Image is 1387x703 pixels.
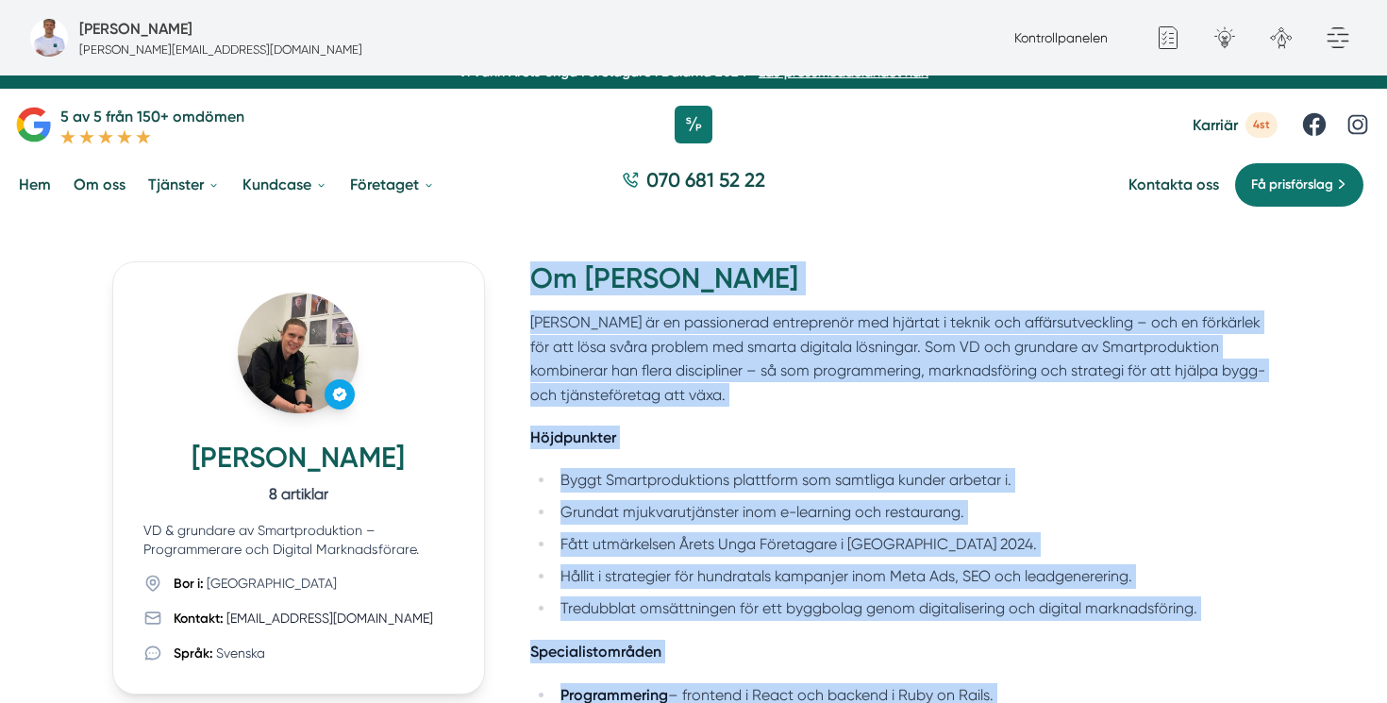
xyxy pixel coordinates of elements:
[174,576,204,592] span: Bor i:
[216,645,265,661] span: Svenska
[174,611,224,627] span: Kontakt:
[530,310,1275,407] p: [PERSON_NAME] är en passionerad entreprenör med hjärtat i teknik och affärsutveckling – och en fö...
[1251,175,1333,195] span: Få prisförslag
[143,441,454,482] h1: [PERSON_NAME]
[614,166,773,203] a: 070 681 52 22
[1193,112,1278,138] a: Karriär 4st
[555,564,1275,589] li: Hållit i strategier för hundratals kampanjer inom Meta Ads, SEO och leadgenerering.
[238,293,359,413] img: Victor Blomberg profilbild
[144,160,224,209] a: Tjänster
[1128,176,1219,193] a: Kontakta oss
[79,41,362,59] p: [PERSON_NAME][EMAIL_ADDRESS][DOMAIN_NAME]
[60,105,244,128] p: 5 av 5 från 150+ omdömen
[1245,112,1278,138] span: 4st
[239,160,331,209] a: Kundcase
[226,611,433,626] a: [EMAIL_ADDRESS][DOMAIN_NAME]
[207,576,337,591] span: [GEOGRAPHIC_DATA]
[70,160,129,209] a: Om oss
[79,17,192,41] h5: Administratör
[530,643,661,661] strong: Specialistområden
[555,500,1275,525] li: Grundat mjukvarutjänster inom e-learning och restaurang.
[530,428,616,446] strong: Höjdpunkter
[143,521,454,559] p: VD & grundare av Smartproduktion – Programmerare och Digital Marknadsförare.
[555,532,1275,557] li: Fått utmärkelsen Årets Unga Företagare i [GEOGRAPHIC_DATA] 2024.
[174,645,213,661] span: Språk:
[15,160,55,209] a: Hem
[1193,116,1238,134] span: Karriär
[1234,162,1364,208] a: Få prisförslag
[1014,30,1108,45] a: Kontrollpanelen
[530,261,1275,310] h2: Om [PERSON_NAME]
[143,482,454,506] p: 8 artiklar
[555,596,1275,621] li: Tredubblat omsättningen för ett byggbolag genom digitalisering och digital marknadsföring.
[555,468,1275,493] li: Byggt Smartproduktions plattform som samtliga kunder arbetar i.
[346,160,439,209] a: Företaget
[646,166,765,193] span: 070 681 52 22
[30,19,68,57] img: foretagsbild-pa-smartproduktion-en-webbyraer-i-dalarnas-lan.png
